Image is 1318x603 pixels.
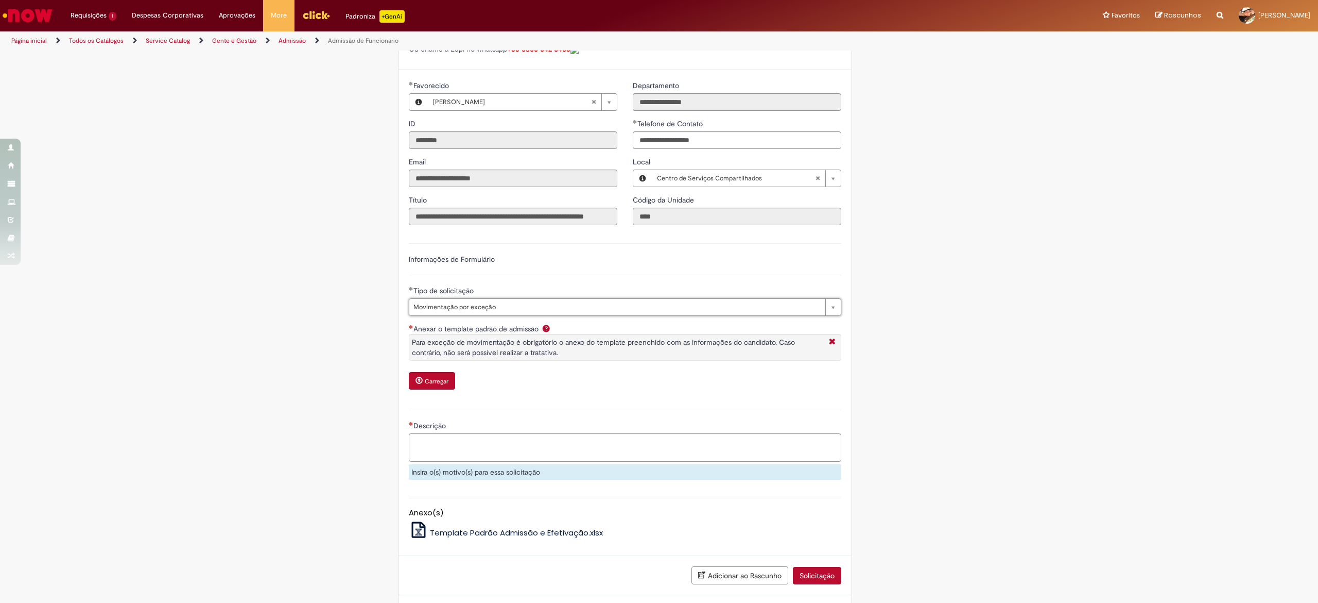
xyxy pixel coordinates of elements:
[633,81,681,90] span: Somente leitura - Departamento
[409,325,413,329] span: Necessários
[413,81,451,90] span: Necessários - Favorecido
[409,157,428,167] label: Somente leitura - Email
[409,119,418,128] span: Somente leitura - ID
[633,170,652,187] button: Local, Visualizar este registro Centro de Serviços Compartilhados
[71,10,107,21] span: Requisições
[793,567,841,584] button: Solicitação
[379,10,405,23] p: +GenAi
[409,81,413,86] span: Obrigatório Preenchido
[132,10,203,21] span: Despesas Corporativas
[409,195,429,205] span: Somente leitura - Título
[633,157,652,166] span: Local
[570,46,579,54] img: sys_attachment.do
[345,10,405,23] div: Padroniza
[652,170,841,187] a: Centro de Serviços CompartilhadosLimpar campo Local
[409,372,455,390] button: Carregar anexo de Anexar o template padrão de admissão Required
[633,195,696,205] span: Somente leitura - Código da Unidade
[413,299,820,315] span: Movimentação por exceção
[109,12,116,21] span: 1
[409,422,413,426] span: Necessários
[212,37,256,45] a: Gente e Gestão
[219,10,255,21] span: Aprovações
[409,157,428,166] span: Somente leitura - Email
[11,37,47,45] a: Página inicial
[540,324,552,332] span: Ajuda para Anexar o template padrão de admissão
[302,7,330,23] img: click_logo_yellow_360x200.png
[409,131,617,149] input: ID
[826,337,838,348] i: Fechar More information Por question_anexar_template_padrao_de_admissao
[413,324,541,333] span: Anexar o template padrão de admissão
[1258,11,1310,20] span: [PERSON_NAME]
[409,94,428,110] button: Favorecido, Visualizar este registro Ana Clara Nucci Moraes
[637,119,705,128] span: Telefone de Contato
[586,94,601,110] abbr: Limpar campo Favorecido
[633,120,637,124] span: Obrigatório Preenchido
[428,94,617,110] a: [PERSON_NAME]Limpar campo Favorecido
[425,377,448,386] small: Carregar
[1112,10,1140,21] span: Favoritos
[633,80,681,91] label: Somente leitura - Departamento
[633,93,841,111] input: Departamento
[409,208,617,225] input: Título
[279,37,306,45] a: Admissão
[409,255,495,264] label: Informações de Formulário
[430,527,603,538] span: Template Padrão Admissão e Efetivação.xlsx
[69,37,124,45] a: Todos os Catálogos
[409,433,841,462] textarea: Descrição
[413,421,448,430] span: Descrição
[8,31,871,51] ul: Trilhas de página
[409,509,841,517] h5: Anexo(s)
[433,94,591,110] span: [PERSON_NAME]
[810,170,825,187] abbr: Limpar campo Local
[271,10,287,21] span: More
[328,37,398,45] a: Admissão de Funcionário
[413,286,476,295] span: Tipo de solicitação
[691,566,788,584] button: Adicionar ao Rascunho
[409,195,429,205] label: Somente leitura - Título
[409,527,603,538] a: Template Padrão Admissão e Efetivação.xlsx
[412,338,795,357] span: Para exceção de movimentação é obrigatório o anexo do template preenchido com as informações do c...
[1164,10,1201,20] span: Rascunhos
[146,37,190,45] a: Service Catalog
[633,195,696,205] label: Somente leitura - Código da Unidade
[633,131,841,149] input: Telefone de Contato
[1155,11,1201,21] a: Rascunhos
[409,170,617,187] input: Email
[409,119,418,129] label: Somente leitura - ID
[1,5,54,26] img: ServiceNow
[633,208,841,225] input: Código da Unidade
[409,464,841,480] div: Insira o(s) motivo(s) para essa solicitação
[657,170,815,187] span: Centro de Serviços Compartilhados
[409,287,413,291] span: Obrigatório Preenchido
